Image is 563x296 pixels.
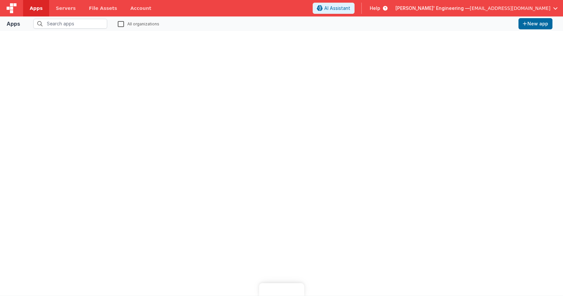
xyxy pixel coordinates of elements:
span: Servers [56,5,76,12]
label: All organizations [118,20,159,27]
span: AI Assistant [324,5,350,12]
div: Apps [7,20,20,28]
span: [PERSON_NAME]' Engineering — [395,5,470,12]
span: [EMAIL_ADDRESS][DOMAIN_NAME] [470,5,550,12]
span: File Assets [89,5,117,12]
span: Apps [30,5,43,12]
span: Help [370,5,380,12]
input: Search apps [33,19,107,29]
button: New app [518,18,552,29]
button: [PERSON_NAME]' Engineering — [EMAIL_ADDRESS][DOMAIN_NAME] [395,5,558,12]
button: AI Assistant [313,3,355,14]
